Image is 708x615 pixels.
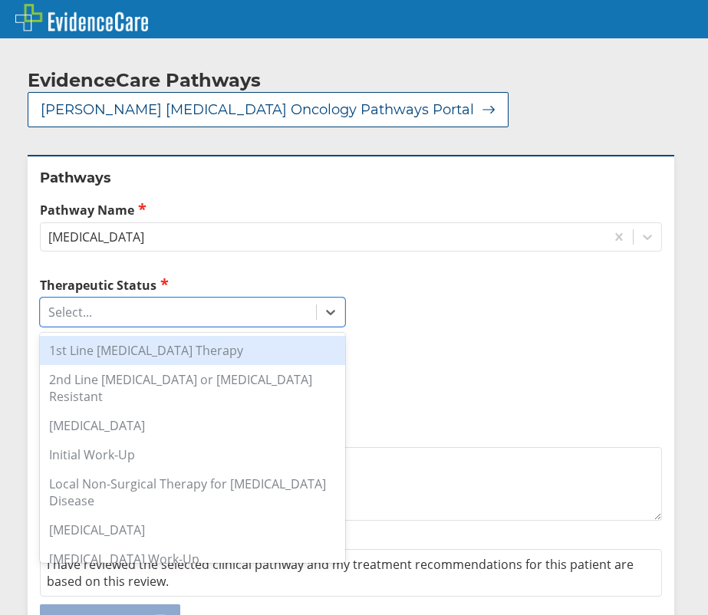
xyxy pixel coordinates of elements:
[40,426,662,443] label: Additional Details
[40,201,662,219] label: Pathway Name
[40,276,345,294] label: Therapeutic Status
[15,4,148,31] img: EvidenceCare
[48,304,92,321] div: Select...
[28,92,509,127] button: [PERSON_NAME] [MEDICAL_DATA] Oncology Pathways Portal
[48,229,144,245] div: [MEDICAL_DATA]
[28,69,261,92] h2: EvidenceCare Pathways
[40,169,662,187] h2: Pathways
[40,411,345,440] div: [MEDICAL_DATA]
[41,100,474,119] span: [PERSON_NAME] [MEDICAL_DATA] Oncology Pathways Portal
[40,365,345,411] div: 2nd Line [MEDICAL_DATA] or [MEDICAL_DATA] Resistant
[40,440,345,469] div: Initial Work-Up
[40,336,345,365] div: 1st Line [MEDICAL_DATA] Therapy
[40,515,345,544] div: [MEDICAL_DATA]
[40,469,345,515] div: Local Non-Surgical Therapy for [MEDICAL_DATA] Disease
[47,556,634,590] span: I have reviewed the selected clinical pathway and my treatment recommendations for this patient a...
[40,544,345,574] div: [MEDICAL_DATA] Work-Up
